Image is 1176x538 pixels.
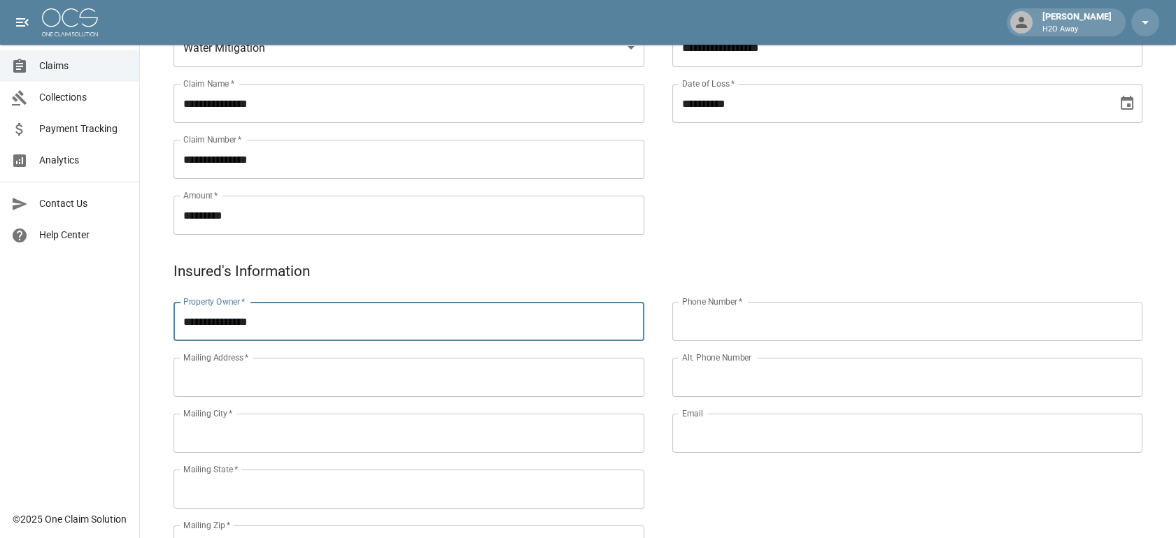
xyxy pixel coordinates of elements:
span: Analytics [39,153,128,168]
label: Mailing Zip [183,519,231,531]
div: [PERSON_NAME] [1037,10,1117,35]
div: Water Mitigation [173,28,644,67]
label: Date of Loss [682,78,735,89]
label: Mailing City [183,407,233,419]
label: Amount [183,189,218,201]
label: Claim Number [183,133,241,145]
img: ocs-logo-white-transparent.png [42,8,98,36]
span: Payment Tracking [39,122,128,136]
label: Mailing Address [183,351,248,363]
span: Claims [39,59,128,73]
p: H2O Away [1042,24,1112,36]
span: Contact Us [39,196,128,211]
label: Alt. Phone Number [682,351,751,363]
label: Email [682,407,703,419]
span: Help Center [39,228,128,242]
label: Mailing State [183,463,238,475]
div: © 2025 One Claim Solution [13,512,127,526]
button: open drawer [8,8,36,36]
label: Phone Number [682,296,742,307]
label: Claim Name [183,78,234,89]
button: Choose date, selected date is Sep 15, 2025 [1113,89,1141,117]
label: Property Owner [183,296,246,307]
span: Collections [39,90,128,105]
